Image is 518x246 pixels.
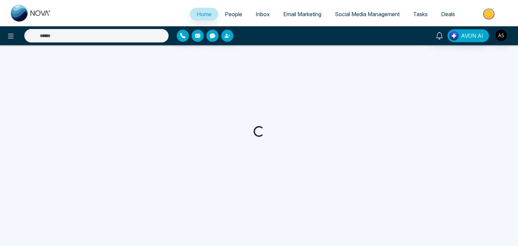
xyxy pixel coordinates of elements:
span: Social Media Management [335,11,400,18]
span: Email Marketing [283,11,321,18]
a: People [218,8,249,21]
a: Home [190,8,218,21]
a: Email Marketing [277,8,328,21]
a: Social Media Management [328,8,406,21]
img: Nova CRM Logo [11,5,51,22]
button: AVON AI [448,29,489,42]
img: Market-place.gif [465,6,514,22]
span: Inbox [256,11,270,18]
img: Lead Flow [449,31,459,40]
a: Inbox [249,8,277,21]
span: People [225,11,242,18]
span: AVON AI [461,32,483,40]
span: Tasks [413,11,428,18]
a: Tasks [406,8,434,21]
span: Deals [441,11,455,18]
img: User Avatar [495,30,507,41]
a: Deals [434,8,462,21]
span: Home [197,11,211,18]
